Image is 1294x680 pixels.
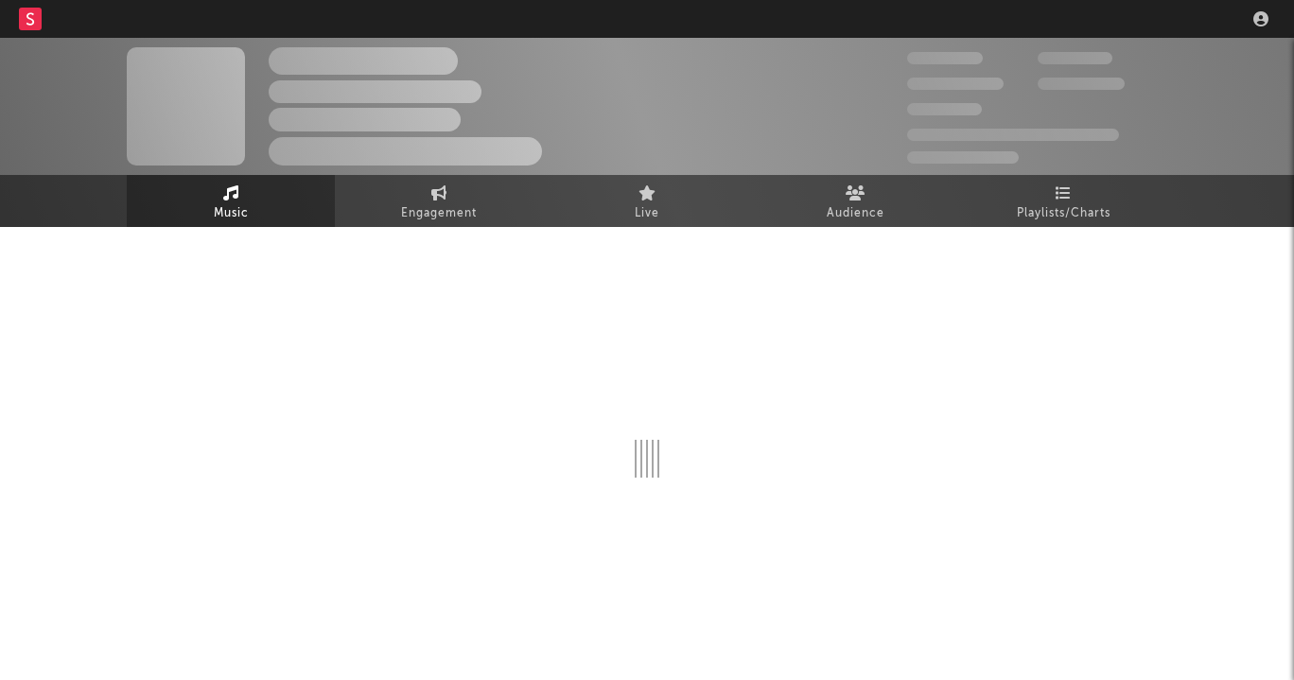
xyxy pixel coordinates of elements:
span: Music [214,202,249,225]
span: 100,000 [907,103,982,115]
span: 300,000 [907,52,983,64]
a: Playlists/Charts [959,175,1167,227]
a: Audience [751,175,959,227]
a: Music [127,175,335,227]
span: Live [635,202,659,225]
span: Audience [827,202,884,225]
span: Jump Score: 85.0 [907,151,1019,164]
span: Playlists/Charts [1017,202,1110,225]
span: Engagement [401,202,477,225]
span: 50,000,000 Monthly Listeners [907,129,1119,141]
span: 1,000,000 [1038,78,1125,90]
span: 100,000 [1038,52,1112,64]
a: Live [543,175,751,227]
a: Engagement [335,175,543,227]
span: 50,000,000 [907,78,1004,90]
